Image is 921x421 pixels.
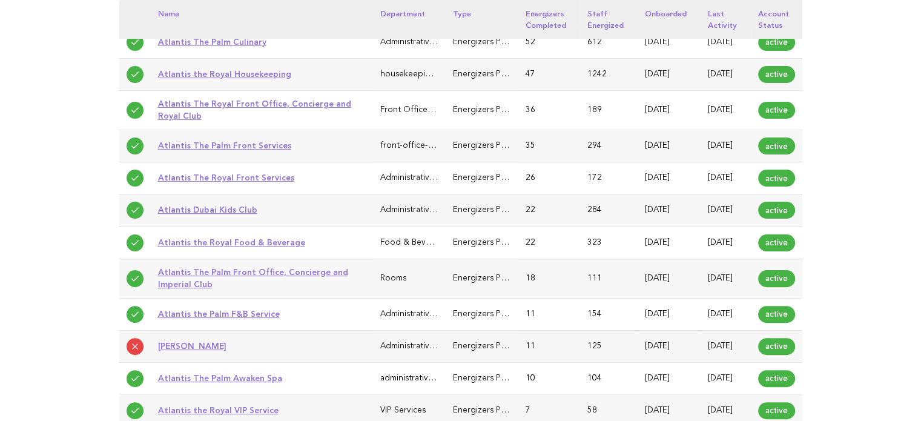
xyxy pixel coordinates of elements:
span: administrative-general-executive-office-hr-it-finance [380,374,579,382]
td: 11 [518,298,580,330]
span: active [758,202,795,219]
td: [DATE] [638,194,701,227]
span: Energizers Participant [453,310,536,318]
td: 612 [580,26,638,58]
td: [DATE] [638,362,701,394]
td: 1242 [580,59,638,91]
a: Atlantis The Palm Culinary [158,37,266,47]
a: Atlantis the Royal Housekeeping [158,69,291,79]
span: Energizers Participant [453,142,536,150]
td: [DATE] [701,91,751,130]
span: Administrative & General (Executive Office, HR, IT, Finance) [380,174,605,182]
a: Atlantis The Palm Awaken Spa [158,373,282,383]
td: [DATE] [638,91,701,130]
span: Energizers Participant [453,106,536,114]
td: 294 [580,130,638,162]
td: 172 [580,162,638,194]
span: front-office-guest-services [380,142,483,150]
td: [DATE] [701,162,751,194]
span: active [758,102,795,119]
a: Atlantis The Palm Front Office, Concierge and Imperial Club [158,267,348,289]
span: active [758,170,795,187]
td: 18 [518,259,580,298]
td: [DATE] [638,298,701,330]
span: Energizers Participant [453,406,536,414]
td: [DATE] [638,26,701,58]
span: active [758,66,795,83]
td: [DATE] [638,130,701,162]
td: 10 [518,362,580,394]
span: Administrative & General (Executive Office, HR, IT, Finance) [380,342,605,350]
span: Front Office, Concierge and Royal Club [380,106,533,114]
span: active [758,306,795,323]
td: [DATE] [701,227,751,259]
span: active [758,138,795,154]
span: active [758,370,795,387]
span: active [758,34,795,51]
span: VIP Services [380,406,426,414]
span: Energizers Participant [453,206,536,214]
span: Energizers Participant [453,70,536,78]
a: Atlantis The Palm Front Services [158,141,291,150]
span: Administrative & General (Executive Office, HR, IT, Finance) [380,38,605,46]
td: 104 [580,362,638,394]
td: [DATE] [701,298,751,330]
td: [DATE] [701,259,751,298]
a: Atlantis the Palm F&B Service [158,309,280,319]
td: 11 [518,330,580,362]
td: [DATE] [701,362,751,394]
td: 26 [518,162,580,194]
td: 22 [518,227,580,259]
td: 189 [580,91,638,130]
td: 52 [518,26,580,58]
span: Energizers Participant [453,239,536,247]
td: [DATE] [638,259,701,298]
td: 323 [580,227,638,259]
td: [DATE] [701,26,751,58]
span: active [758,234,795,251]
a: Atlantis The Royal Front Office, Concierge and Royal Club [158,99,351,121]
td: [DATE] [638,59,701,91]
span: active [758,402,795,419]
td: [DATE] [701,194,751,227]
span: housekeeping-laundry [380,70,467,78]
td: [DATE] [638,330,701,362]
span: active [758,270,795,287]
td: 154 [580,298,638,330]
span: Energizers Participant [453,374,536,382]
td: 125 [580,330,638,362]
span: Administrative & General (Executive Office, HR, IT, Finance) [380,206,605,214]
a: Atlantis the Royal VIP Service [158,405,279,415]
a: Atlantis Dubai Kids Club [158,205,257,214]
td: 47 [518,59,580,91]
span: Energizers Participant [453,174,536,182]
td: [DATE] [701,130,751,162]
td: [DATE] [638,162,701,194]
td: [DATE] [701,59,751,91]
span: Administrative & General (Executive Office, HR, IT, Finance) [380,310,605,318]
td: [DATE] [638,227,701,259]
td: [DATE] [701,330,751,362]
td: 22 [518,194,580,227]
span: Energizers Participant [453,38,536,46]
span: Energizers Participant [453,342,536,350]
span: active [758,338,795,355]
td: 35 [518,130,580,162]
td: 36 [518,91,580,130]
span: Energizers Participant [453,274,536,282]
td: 111 [580,259,638,298]
td: 284 [580,194,638,227]
a: Atlantis The Royal Front Services [158,173,294,182]
a: [PERSON_NAME] [158,341,226,351]
span: Rooms [380,274,406,282]
span: Food & Beverage [380,239,448,247]
a: Atlantis the Royal Food & Beverage [158,237,305,247]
